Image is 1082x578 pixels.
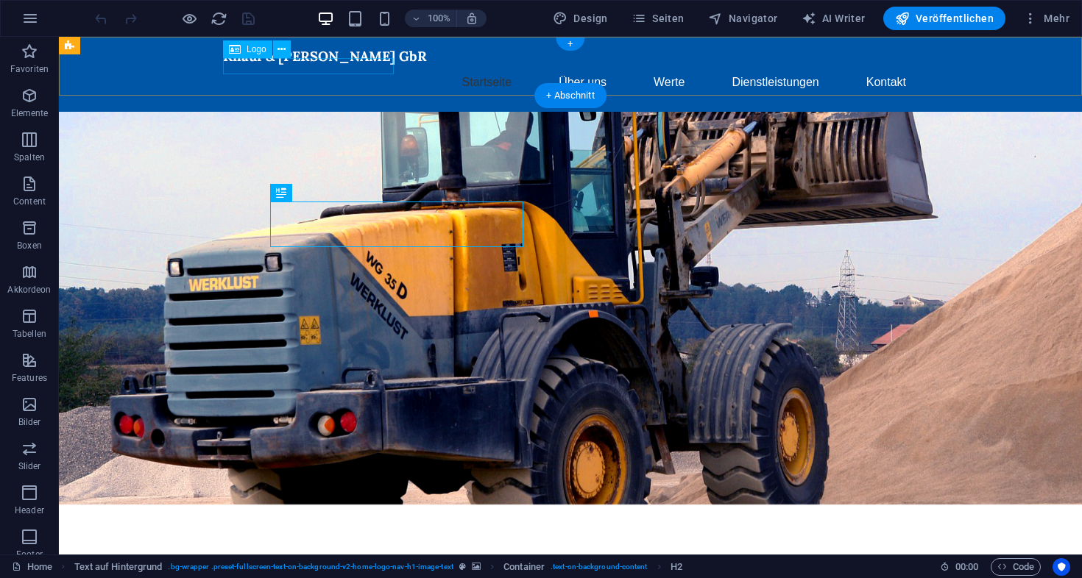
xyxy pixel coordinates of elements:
[1023,11,1069,26] span: Mehr
[940,558,979,576] h6: Session-Zeit
[997,558,1034,576] span: Code
[13,328,46,340] p: Tabellen
[180,10,198,27] button: Klicke hier, um den Vorschau-Modus zu verlassen
[168,558,453,576] span: . bg-wrapper .preset-fullscreen-text-on-background-v2-home-logo-nav-h1-image-text
[1017,7,1075,30] button: Mehr
[465,12,478,25] i: Bei Größenänderung Zoomstufe automatisch an das gewählte Gerät anpassen.
[74,558,163,576] span: Klick zum Auswählen. Doppelklick zum Bearbeiten
[708,11,778,26] span: Navigator
[12,558,52,576] a: Klick, um Auswahl aufzuheben. Doppelklick öffnet Seitenverwaltung
[1053,558,1070,576] button: Usercentrics
[553,11,608,26] span: Design
[551,558,648,576] span: . text-on-background-content
[10,63,49,75] p: Favoriten
[16,549,43,560] p: Footer
[895,11,994,26] span: Veröffentlichen
[247,45,266,54] span: Logo
[955,558,978,576] span: 00 00
[13,196,46,207] p: Content
[12,372,47,384] p: Features
[74,558,682,576] nav: breadcrumb
[17,240,42,251] p: Boxen
[966,561,968,572] span: :
[802,11,866,26] span: AI Writer
[671,558,682,576] span: Klick zum Auswählen. Doppelklick zum Bearbeiten
[503,558,545,576] span: Klick zum Auswählen. Doppelklick zum Bearbeiten
[702,7,784,30] button: Navigator
[534,83,607,108] div: + Abschnitt
[632,11,685,26] span: Seiten
[472,563,481,571] i: Element verfügt über einen Hintergrund
[556,38,584,51] div: +
[18,460,41,472] p: Slider
[211,10,227,27] i: Seite neu laden
[15,504,44,516] p: Header
[7,284,51,296] p: Akkordeon
[427,10,450,27] h6: 100%
[11,107,49,119] p: Elemente
[991,558,1041,576] button: Code
[14,151,45,163] p: Spalten
[210,10,227,27] button: reload
[883,7,1005,30] button: Veröffentlichen
[459,563,466,571] i: Dieses Element ist ein anpassbares Preset
[18,416,41,428] p: Bilder
[626,7,690,30] button: Seiten
[547,7,614,30] button: Design
[547,7,614,30] div: Design (Strg+Alt+Y)
[405,10,457,27] button: 100%
[796,7,871,30] button: AI Writer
